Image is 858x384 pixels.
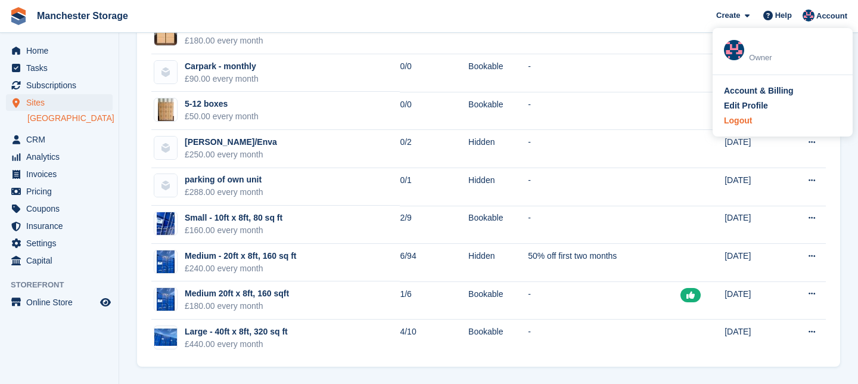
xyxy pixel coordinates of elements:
td: Bookable [468,206,528,244]
td: [DATE] [725,320,783,357]
span: Subscriptions [26,77,98,94]
td: Hidden [468,168,528,206]
span: Account [816,10,847,22]
img: blank-unit-type-icon-ffbac7b88ba66c5e286b0e438baccc4b9c83835d4c34f86887a83fc20ec27e7b.svg [154,174,177,197]
td: 4/10 [400,320,468,357]
a: Edit Profile [724,100,841,112]
div: £90.00 every month [185,73,259,85]
td: 50% off first two months [528,244,680,282]
td: Bookable [468,320,528,357]
span: Home [26,42,98,59]
td: - [528,320,680,357]
img: manchester-storage-4-boxes_compressed.jpg [154,23,177,45]
div: parking of own unit [185,174,263,186]
td: Bookable [468,92,528,130]
div: £240.00 every month [185,262,296,275]
a: Logout [724,114,841,127]
td: [DATE] [725,281,783,320]
a: menu [6,42,113,59]
img: IMG_1129.jpeg [157,250,175,274]
span: Storefront [11,279,119,291]
div: Large - 40ft x 8ft, 320 sq ft [185,326,288,338]
td: Hidden [468,244,528,282]
a: Account & Billing [724,85,841,97]
div: Edit Profile [724,100,768,112]
span: Create [716,10,740,21]
span: Capital [26,252,98,269]
a: menu [6,60,113,76]
div: £440.00 every month [185,338,288,351]
td: 2/9 [400,206,468,244]
a: menu [6,131,113,148]
div: £288.00 every month [185,186,263,199]
div: £50.00 every month [185,110,259,123]
td: Bookable [468,54,528,92]
td: Bookable [468,16,528,54]
td: 0/1 [400,168,468,206]
td: - [528,54,680,92]
td: - [528,281,680,320]
span: Coupons [26,200,98,217]
div: Small - 10ft x 8ft, 80 sq ft [185,212,282,224]
td: [DATE] [725,206,783,244]
a: Manchester Storage [32,6,133,26]
img: blank-unit-type-icon-ffbac7b88ba66c5e286b0e438baccc4b9c83835d4c34f86887a83fc20ec27e7b.svg [154,61,177,83]
td: 0/2 [400,130,468,168]
div: Account & Billing [724,85,794,97]
td: [DATE] [725,244,783,282]
span: Help [775,10,792,21]
img: IMG_1128.jpeg [154,329,177,346]
div: Medium 20ft x 8ft, 160 sqft [185,287,289,300]
a: menu [6,94,113,111]
span: Invoices [26,166,98,182]
a: Preview store [98,295,113,309]
span: Settings [26,235,98,252]
td: - [528,206,680,244]
td: [DATE] [725,168,783,206]
span: Sites [26,94,98,111]
a: menu [6,200,113,217]
td: - [528,92,680,130]
span: Online Store [26,294,98,311]
img: manchester-storage-12-boxes-mobile.jpg [158,98,174,122]
img: IMG_1129.jpeg [157,287,175,311]
div: Medium - 20ft x 8ft, 160 sq ft [185,250,296,262]
img: stora-icon-8386f47178a22dfd0bd8f6a31ec36ba5ce8667c1dd55bd0f319d3a0aa187defe.svg [10,7,27,25]
a: menu [6,218,113,234]
a: [GEOGRAPHIC_DATA] [27,113,113,124]
td: 1/6 [400,281,468,320]
td: - [528,130,680,168]
a: menu [6,148,113,165]
div: £180.00 every month [185,300,289,312]
a: menu [6,294,113,311]
td: Bookable [468,281,528,320]
td: 0/0 [400,92,468,130]
div: 5-12 boxes [185,98,259,110]
td: [DATE] [725,130,783,168]
span: Pricing [26,183,98,200]
a: menu [6,235,113,252]
a: menu [6,252,113,269]
div: [PERSON_NAME]/Enva [185,136,277,148]
td: - [528,16,680,54]
a: menu [6,166,113,182]
img: IMG_1123.jpeg [157,212,175,236]
td: 0/0 [400,54,468,92]
span: CRM [26,131,98,148]
span: Insurance [26,218,98,234]
span: Analytics [26,148,98,165]
div: £180.00 every month [185,35,263,47]
td: Hidden [468,130,528,168]
div: Logout [724,114,752,127]
a: menu [6,183,113,200]
div: £160.00 every month [185,224,282,237]
div: £250.00 every month [185,148,277,161]
div: Carpark - monthly [185,60,259,73]
td: 0/0 [400,16,468,54]
div: Owner [749,52,841,64]
td: 6/94 [400,244,468,282]
td: - [528,168,680,206]
a: menu [6,77,113,94]
img: blank-unit-type-icon-ffbac7b88ba66c5e286b0e438baccc4b9c83835d4c34f86887a83fc20ec27e7b.svg [154,137,177,159]
span: Tasks [26,60,98,76]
